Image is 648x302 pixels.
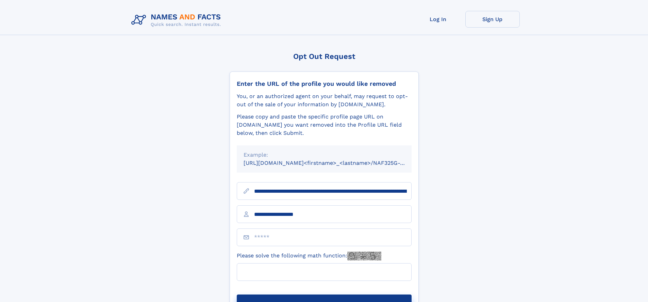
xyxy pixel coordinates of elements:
[244,151,405,159] div: Example:
[129,11,227,29] img: Logo Names and Facts
[237,113,412,137] div: Please copy and paste the specific profile page URL on [DOMAIN_NAME] you want removed into the Pr...
[237,92,412,109] div: You, or an authorized agent on your behalf, may request to opt-out of the sale of your informatio...
[237,252,381,260] label: Please solve the following math function:
[411,11,465,28] a: Log In
[244,160,425,166] small: [URL][DOMAIN_NAME]<firstname>_<lastname>/NAF325G-xxxxxxxx
[230,52,419,61] div: Opt Out Request
[237,80,412,88] div: Enter the URL of the profile you would like removed
[465,11,520,28] a: Sign Up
